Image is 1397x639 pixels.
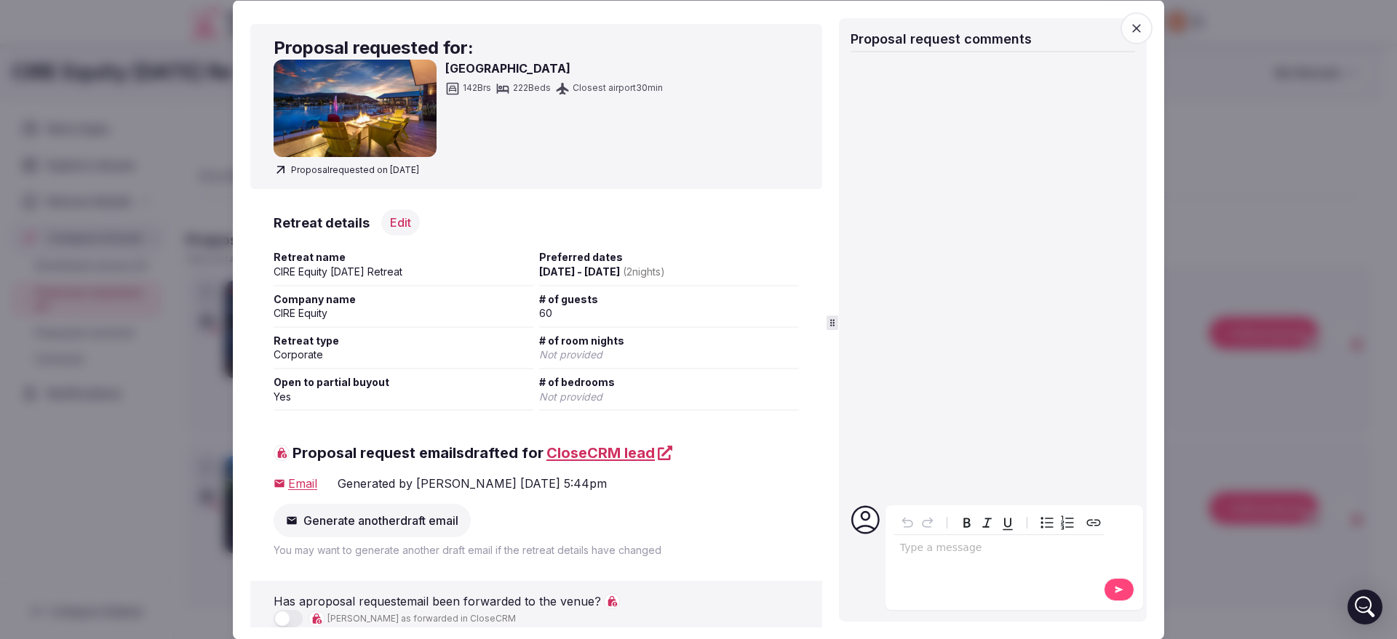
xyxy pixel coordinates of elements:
[274,306,533,321] div: CIRE Equity
[274,333,533,347] span: Retreat type
[1037,513,1078,533] div: toggle group
[274,443,672,463] span: Proposal request emails drafted for
[977,513,998,533] button: Italic
[274,213,370,231] h3: Retreat details
[274,592,601,610] p: Has a proposal request email been forwarded to the venue?
[274,265,533,279] div: CIRE Equity [DATE] Retreat
[539,250,799,265] span: Preferred dates
[274,475,317,492] a: Email
[851,31,1032,46] span: Proposal request comments
[623,265,665,278] span: ( 2 night s )
[1057,513,1078,533] button: Numbered list
[274,163,419,177] span: Proposal requested on [DATE]
[539,306,799,321] div: 60
[894,535,1104,564] div: editable markdown
[274,60,437,157] img: Lakehouse Hotel & Resort
[539,333,799,347] span: # of room nights
[327,612,516,624] span: [PERSON_NAME] as forwarded in CloseCRM
[539,292,799,306] span: # of guests
[338,475,607,492] div: Generated by [PERSON_NAME] [DATE] 5:44pm
[998,513,1018,533] button: Underline
[513,82,551,95] span: 222 Beds
[274,35,799,60] h2: Proposal requested for:
[381,209,420,236] button: Edit
[274,250,533,265] span: Retreat name
[1083,513,1104,533] button: Create link
[539,348,602,361] span: Not provided
[463,82,491,95] span: 142 Brs
[539,375,799,390] span: # of bedrooms
[274,504,471,537] button: Generate anotherdraft email
[1037,513,1057,533] button: Bulleted list
[539,390,602,402] span: Not provided
[539,265,665,278] span: [DATE] - [DATE]
[274,543,799,558] p: You may want to generate another draft email if the retreat details have changed
[274,292,533,306] span: Company name
[573,82,663,95] span: Closest airport 30 min
[274,347,533,362] div: Corporate
[546,443,672,463] a: CloseCRM lead
[274,389,533,403] div: Yes
[274,375,533,390] span: Open to partial buyout
[957,513,977,533] button: Bold
[445,60,663,77] h3: [GEOGRAPHIC_DATA]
